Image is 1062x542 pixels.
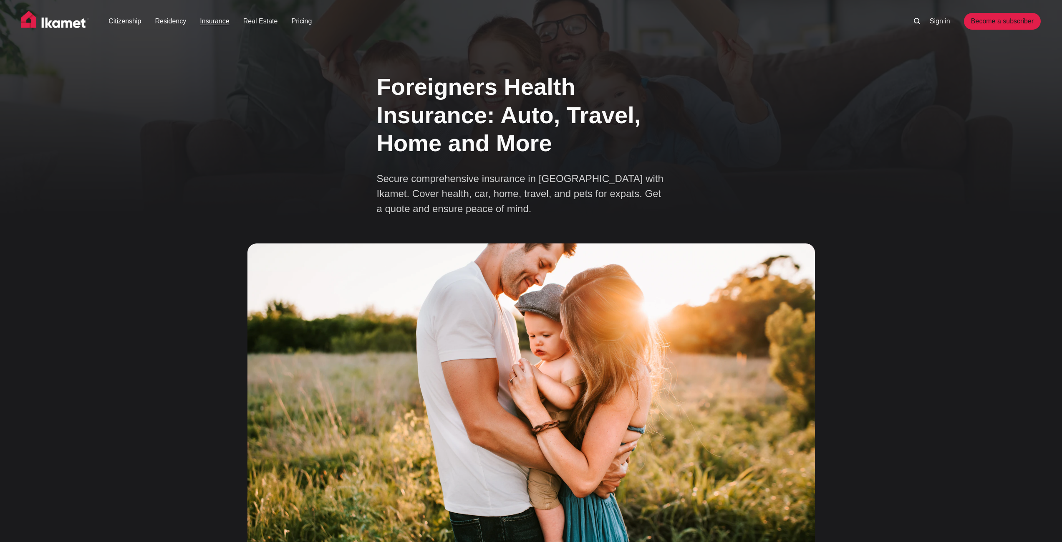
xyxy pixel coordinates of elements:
a: Become a subscriber [964,13,1041,30]
a: Real Estate [243,16,278,26]
h1: Foreigners Health Insurance: Auto, Travel, Home and More [377,73,686,157]
a: Residency [155,16,187,26]
a: Sign in [930,16,950,26]
a: Pricing [291,16,312,26]
a: Citizenship [108,16,141,26]
a: Insurance [200,16,229,26]
p: Secure comprehensive insurance in [GEOGRAPHIC_DATA] with Ikamet. Cover health, car, home, travel,... [377,171,669,216]
img: Ikamet home [21,11,90,32]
